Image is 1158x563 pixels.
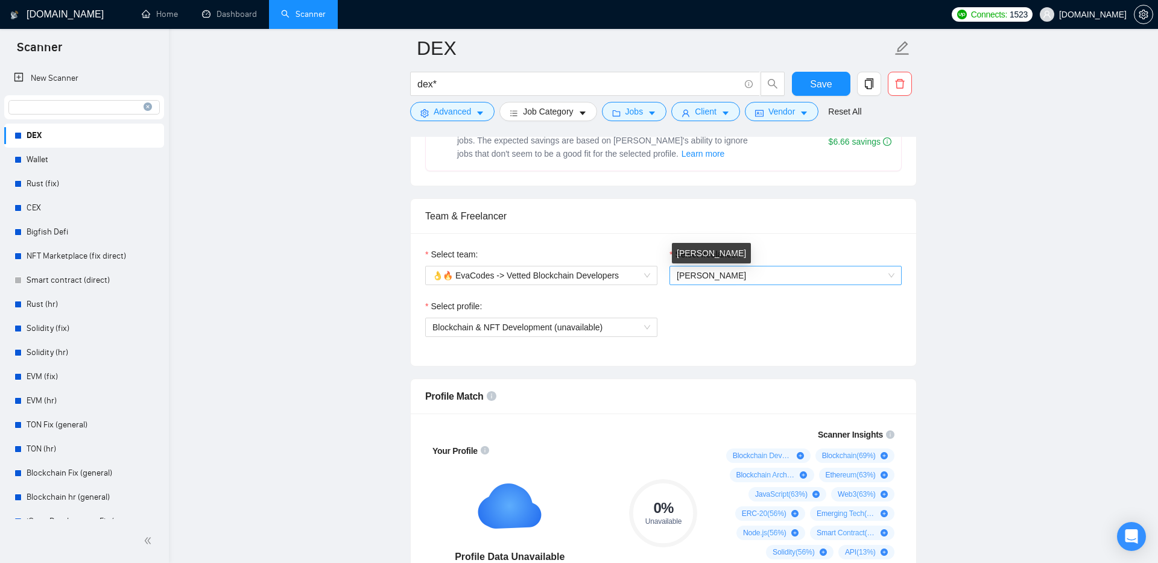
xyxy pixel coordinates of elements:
[797,452,804,459] span: plus-circle
[677,271,746,280] span: [PERSON_NAME]
[434,105,471,118] span: Advanced
[629,501,697,515] div: 0 %
[883,137,891,146] span: info-circle
[425,391,484,401] span: Profile Match
[27,172,141,196] a: Rust (fix)
[881,452,888,459] span: plus-circle
[800,471,807,479] span: plus-circle
[417,77,739,92] input: Search Freelance Jobs...
[888,78,911,89] span: delete
[1117,522,1146,551] div: Open Intercom Messenger
[612,109,621,118] span: folder
[4,66,164,90] li: New Scanner
[791,529,799,536] span: plus-circle
[602,102,667,121] button: folderJobscaret-down
[202,9,257,19] a: dashboardDashboard
[487,391,496,401] span: info-circle
[27,365,141,389] a: EVM (fix)
[142,9,178,19] a: homeHome
[745,102,818,121] button: idcardVendorcaret-down
[27,389,141,413] a: EVM (hr)
[1134,10,1153,19] a: setting
[432,266,650,285] span: 👌🔥 EvaCodes -> Vetted Blockchain Developers
[27,509,141,533] a: iGameDevelopment Fix (general)
[682,147,725,160] span: Learn more
[894,40,910,56] span: edit
[822,451,876,461] span: Blockchain ( 69 %)
[886,430,894,439] span: info-circle
[669,248,741,261] label: Select freelancer:
[881,510,888,517] span: plus-circle
[761,72,785,96] button: search
[420,109,429,118] span: setting
[743,528,786,538] span: Node.js ( 56 %)
[971,8,1007,21] span: Connects:
[14,66,154,90] a: New Scanner
[881,529,888,536] span: plus-circle
[10,5,19,25] img: logo
[826,470,876,480] span: Ethereum ( 63 %)
[768,105,795,118] span: Vendor
[828,105,861,118] a: Reset All
[755,489,808,499] span: JavaScript ( 63 %)
[476,109,484,118] span: caret-down
[499,102,596,121] button: barsJob Categorycaret-down
[773,547,815,557] span: Solidity ( 56 %)
[671,102,740,121] button: userClientcaret-down
[410,102,495,121] button: settingAdvancedcaret-down
[27,485,141,509] a: Blockchain hr (general)
[27,148,141,172] a: Wallet
[27,437,141,461] a: TON (hr)
[888,72,912,96] button: delete
[7,39,72,64] span: Scanner
[425,199,902,233] div: Team & Freelancer
[27,316,141,341] a: Solidity (fix)
[578,109,587,118] span: caret-down
[733,451,792,461] span: Blockchain Development ( 75 %)
[736,470,796,480] span: Blockchain Architecture ( 63 %)
[629,518,697,525] div: Unavailable
[432,322,603,332] span: Blockchain & NFT Development (unavailable)
[957,10,967,19] img: upwork-logo.png
[27,461,141,485] a: Blockchain Fix (general)
[755,109,764,118] span: idcard
[523,105,573,118] span: Job Category
[1134,10,1153,19] span: setting
[817,528,876,538] span: Smart Contract ( 56 %)
[27,244,141,268] a: NFT Marketplace (fix direct)
[1134,5,1153,24] button: setting
[457,124,750,159] span: Extends Sardor AI by learning from your feedback and automatically qualifying jobs. The expected ...
[845,547,876,557] span: API ( 13 %)
[742,509,786,518] span: ERC-20 ( 56 %)
[144,535,156,547] span: double-left
[431,300,482,313] span: Select profile:
[857,72,881,96] button: copy
[695,105,717,118] span: Client
[27,292,141,316] a: Rust (hr)
[681,146,726,161] button: Laziza AI NEWExtends Sardor AI by learning from your feedback and automatically qualifying jobs. ...
[281,9,326,19] a: searchScanner
[417,33,892,63] input: Scanner name...
[27,124,141,148] a: DEX
[745,80,753,88] span: info-circle
[818,430,883,439] span: Scanner Insights
[144,101,153,113] span: close-circle
[817,509,876,518] span: Emerging Tech ( 56 %)
[881,491,888,498] span: plus-circle
[27,196,141,220] a: CEX
[792,72,850,96] button: Save
[812,491,820,498] span: plus-circle
[721,109,730,118] span: caret-down
[481,446,489,454] span: info-circle
[791,510,799,517] span: plus-circle
[761,78,784,89] span: search
[810,77,832,92] span: Save
[625,105,644,118] span: Jobs
[881,549,888,556] span: plus-circle
[27,413,141,437] a: TON Fix (general)
[672,243,751,263] div: [PERSON_NAME]
[1010,8,1028,21] span: 1523
[838,489,876,499] span: Web3 ( 63 %)
[648,109,656,118] span: caret-down
[510,109,518,118] span: bars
